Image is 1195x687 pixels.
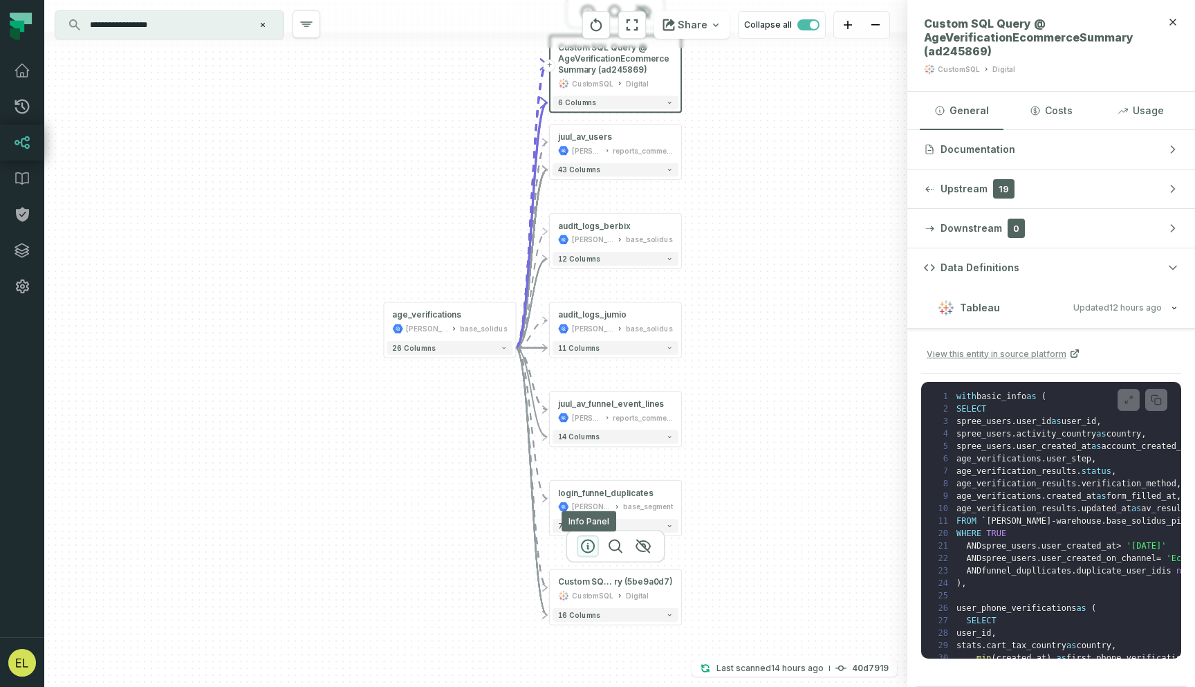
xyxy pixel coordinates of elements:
span: verification_method [1082,479,1176,488]
button: zoom out [862,12,889,39]
span: . [1076,504,1081,513]
span: , [992,628,997,638]
span: user_created_at [1041,541,1116,551]
span: 24 [929,577,956,589]
span: Upstream [941,182,988,196]
div: juul-warehouse [572,145,602,156]
button: Share [654,11,730,39]
span: user_id [1062,416,1097,426]
span: ( [1041,392,1046,401]
span: Custom SQL Query @ AgeVerificationEcommerceSumma [558,576,614,587]
span: country [1106,429,1142,439]
span: > [1116,541,1121,551]
span: , [1096,416,1101,426]
button: Clear search query [256,18,270,32]
div: juul-warehouse [572,502,611,513]
div: base_solidus [460,323,507,334]
span: as [1131,504,1141,513]
span: Documentation [941,143,1015,156]
span: 20 [929,527,956,540]
span: user_step [1046,454,1091,464]
div: base_solidus [626,323,673,334]
span: 2 [929,403,956,415]
div: audit_logs_berbix [558,221,631,232]
g: Edge from f574e71ae5dc436be3071f9ee14f0efe to 3c66fb0b593c4e65f4d1f1684a8c941a [516,348,548,437]
span: 4 [929,428,956,440]
g: Edge from f574e71ae5dc436be3071f9ee14f0efe to c16bbc16e41585b996d57cfe47b785bd [516,348,548,615]
div: CustomSQL [938,64,980,75]
span: AND [966,541,981,551]
span: user_created_at [1017,441,1091,451]
span: 5 [929,440,956,452]
span: 1 [929,390,956,403]
span: 9 [929,490,956,502]
h4: 40d7919 [852,664,889,672]
div: TableauUpdated[DATE] 1:03:16 AM [907,329,1195,672]
span: WHERE [956,529,981,538]
span: 14 columns [558,433,600,441]
div: juul-warehouse [572,323,613,334]
button: Data Definitions [907,248,1195,287]
span: 19 [993,179,1015,199]
span: . [1011,441,1016,451]
button: + [544,59,556,72]
span: 10 [929,502,956,515]
span: 26 [929,602,956,614]
span: 7 columns [558,522,596,530]
span: funnel_dupllicates [981,566,1071,576]
g: Edge from f574e71ae5dc436be3071f9ee14f0efe to 8051c842ad53fec3a92eed9176e7973a [516,170,548,347]
span: View this entity in source platform [927,347,1066,360]
span: account_created_at [1102,441,1192,451]
span: cart_tax_country [986,641,1066,650]
span: SELECT [956,404,986,414]
span: '[DATE]' [1127,541,1167,551]
span: Data Definitions [941,261,1019,275]
div: Custom SQL Query @ AgeVerificationEcommerceSummary (5be9a0d7) [558,576,673,587]
g: Edge from f574e71ae5dc436be3071f9ee14f0efe to 8051c842ad53fec3a92eed9176e7973a [516,143,548,348]
span: , [1111,641,1116,650]
span: user_created_on_channel [1041,553,1156,563]
span: age_verifications [956,491,1041,501]
span: as [1066,641,1076,650]
span: 8 [929,477,956,490]
relative-time: Sep 30, 2025, 11:32 PM EDT [771,663,824,673]
span: . [1041,454,1046,464]
span: created_at [1046,491,1096,501]
span: spree_users [956,416,1011,426]
button: Usage [1099,92,1183,129]
span: with [956,392,976,401]
span: status [1082,466,1111,476]
div: age_verifications [392,309,461,320]
span: . [1037,541,1041,551]
div: Digital [626,78,649,89]
span: , [1111,466,1116,476]
span: spree_users [981,541,1036,551]
button: TableauUpdated[DATE] 1:03:16 AM [924,298,1178,317]
span: . [1041,491,1046,501]
span: . [1037,553,1041,563]
span: age_verification_results [956,479,1076,488]
span: . [1076,479,1081,488]
span: ry (5be9a0d7) [614,576,673,587]
span: basic_info [976,392,1026,401]
span: 11 [929,515,956,527]
button: Last scanned[DATE] 11:32:37 PM40d7919 [692,660,897,677]
span: country [1076,641,1111,650]
span: ( [1091,603,1096,613]
span: user_phone_verifications [956,603,1076,613]
span: 28 [929,627,956,639]
button: General [920,92,1003,129]
button: Costs [1009,92,1093,129]
span: Custom SQL Query @ AgeVerificationEcommerceSummary (ad245869) [558,42,673,75]
button: zoom in [834,12,862,39]
span: 27 [929,614,956,627]
span: . [1076,466,1081,476]
span: form_filled_at [1106,491,1176,501]
span: stats [956,641,981,650]
g: Edge from f574e71ae5dc436be3071f9ee14f0efe to 79acee9330bdb2594de5bb1a57ebcfb5 [516,320,548,348]
span: ( [992,653,997,663]
g: Edge from f574e71ae5dc436be3071f9ee14f0efe to 513997ed070ff49e8e51e90b219a88fb [516,232,548,348]
span: 29 [929,639,956,652]
span: created_at [997,653,1046,663]
span: FROM [956,516,976,526]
